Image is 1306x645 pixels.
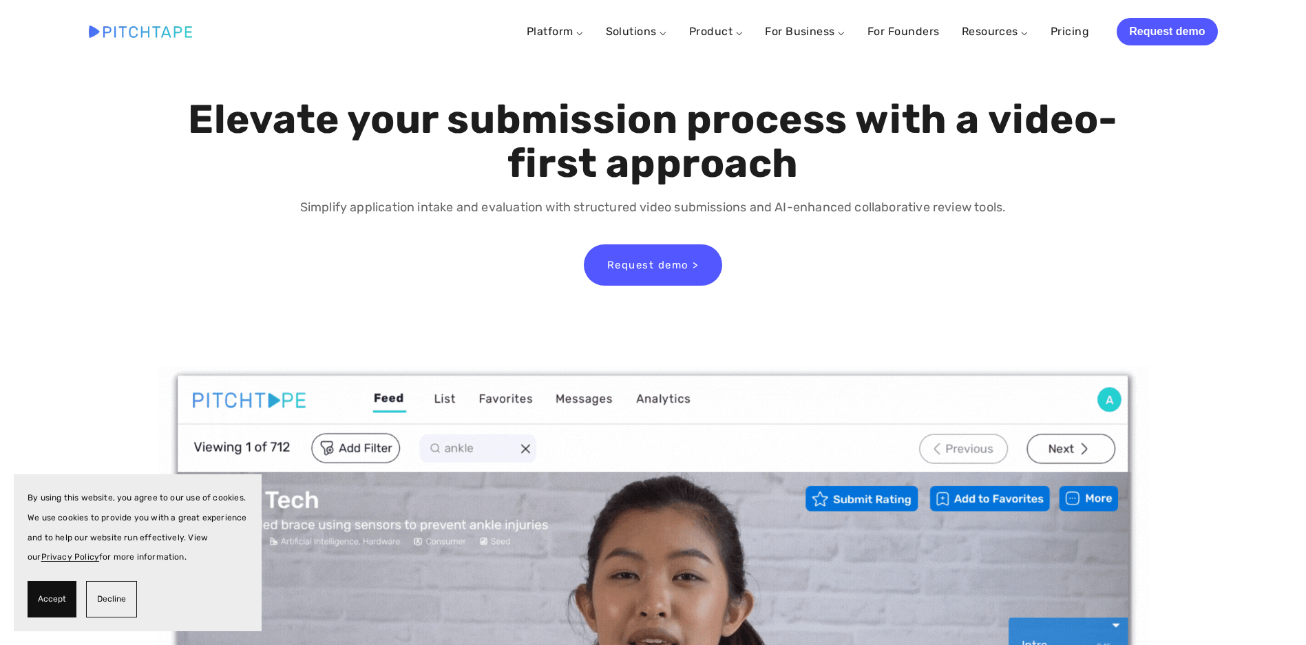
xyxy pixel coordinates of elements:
a: Resources ⌵ [962,25,1029,38]
span: Decline [97,589,126,609]
span: Accept [38,589,66,609]
a: Pricing [1051,19,1089,44]
a: Request demo [1117,18,1217,45]
a: Privacy Policy [41,552,100,562]
section: Cookie banner [14,474,262,631]
img: Pitchtape | Video Submission Management Software [89,25,192,37]
a: For Business ⌵ [765,25,845,38]
h1: Elevate your submission process with a video-first approach [185,98,1121,186]
a: Request demo > [584,244,722,286]
a: For Founders [867,19,940,44]
p: Simplify application intake and evaluation with structured video submissions and AI-enhanced coll... [185,198,1121,218]
a: Platform ⌵ [527,25,584,38]
button: Accept [28,581,76,617]
a: Product ⌵ [689,25,743,38]
button: Decline [86,581,137,617]
p: By using this website, you agree to our use of cookies. We use cookies to provide you with a grea... [28,488,248,567]
a: Solutions ⌵ [606,25,667,38]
